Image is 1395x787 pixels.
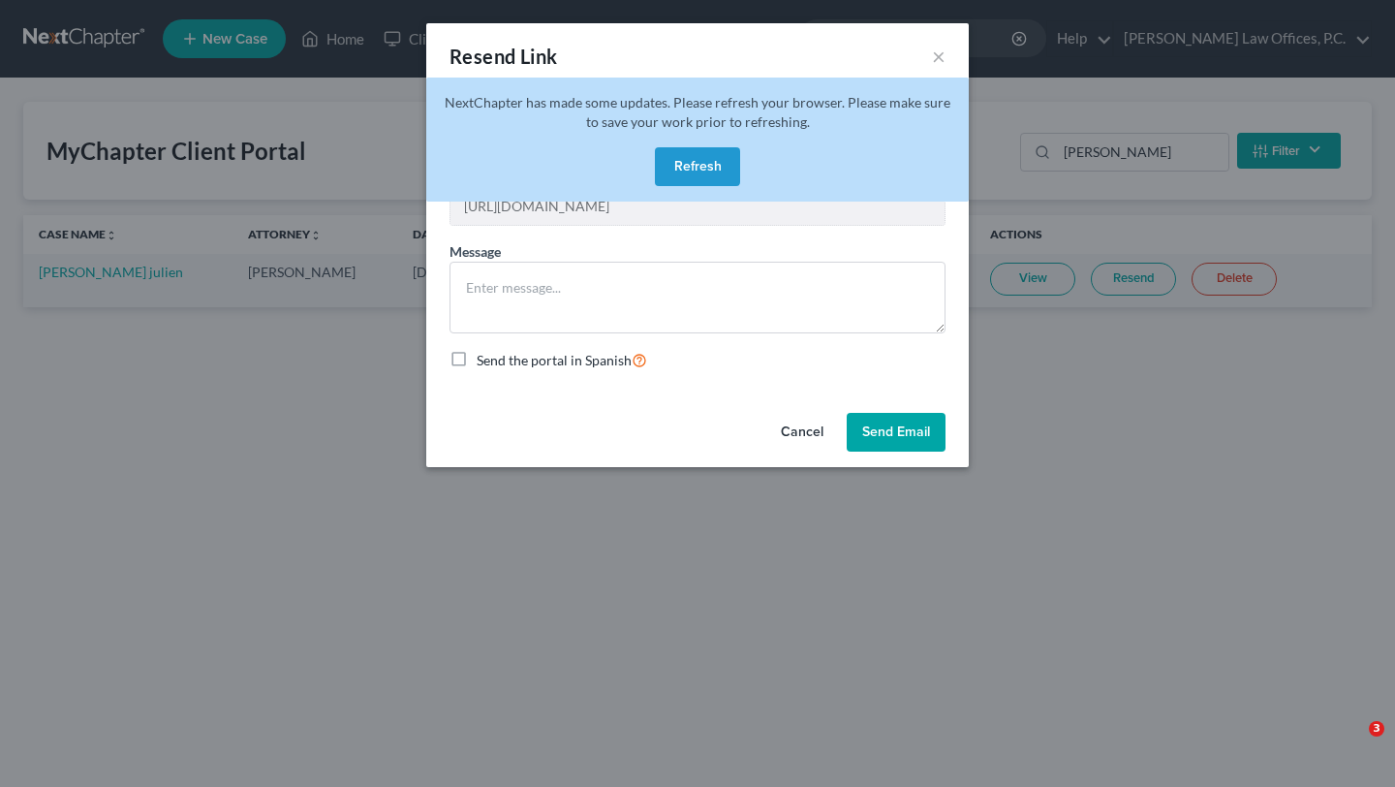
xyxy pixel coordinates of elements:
div: Resend Link [449,43,557,70]
button: Refresh [655,147,740,186]
label: Message [449,241,501,262]
span: Send the portal in Spanish [477,352,632,368]
span: 3 [1369,721,1384,737]
iframe: Intercom live chat [1329,721,1376,768]
span: NextChapter has made some updates. Please refresh your browser. Please make sure to save your wor... [445,94,950,130]
button: × [932,45,945,68]
button: Cancel [765,413,839,452]
button: Send Email [847,413,945,452]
